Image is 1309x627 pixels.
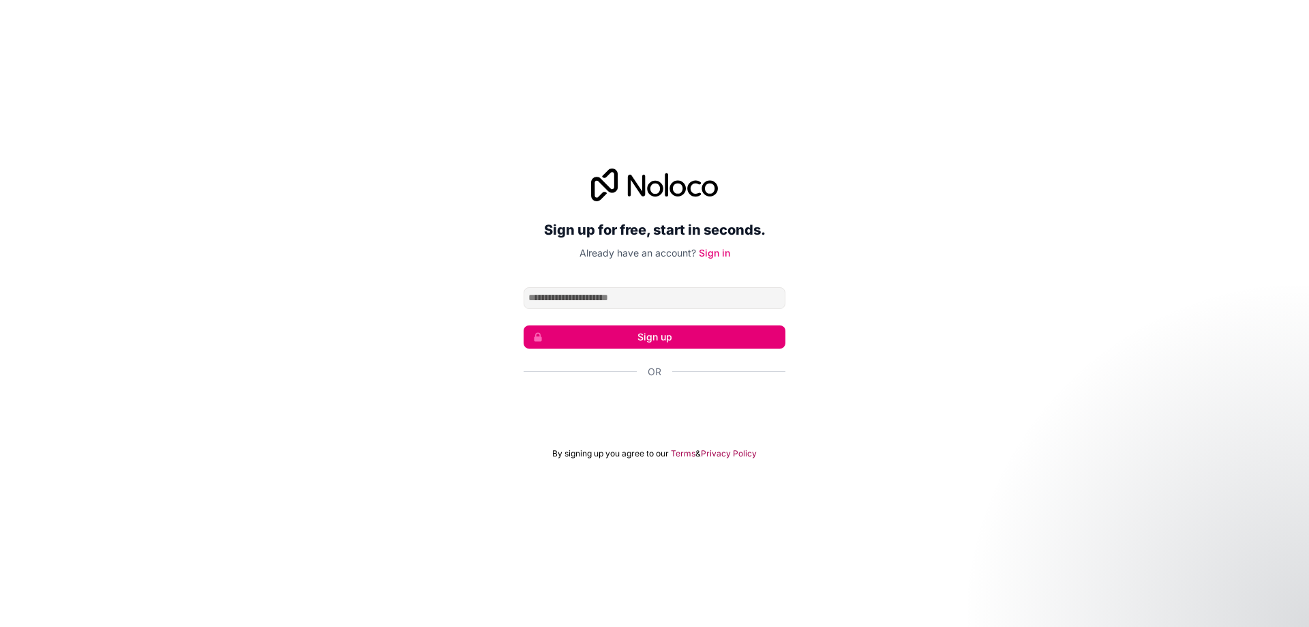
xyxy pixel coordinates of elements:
span: Or [648,365,661,379]
span: By signing up you agree to our [552,448,669,459]
iframe: Intercom notifications message [1036,525,1309,620]
input: Email address [524,287,785,309]
a: Privacy Policy [701,448,757,459]
iframe: زر تسجيل الدخول باستخدام حساب Google [517,394,792,424]
a: Sign in [699,247,730,259]
h2: Sign up for free, start in seconds. [524,218,785,242]
button: Sign up [524,325,785,349]
span: Already have an account? [580,247,696,259]
span: & [695,448,701,459]
a: Terms [671,448,695,459]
